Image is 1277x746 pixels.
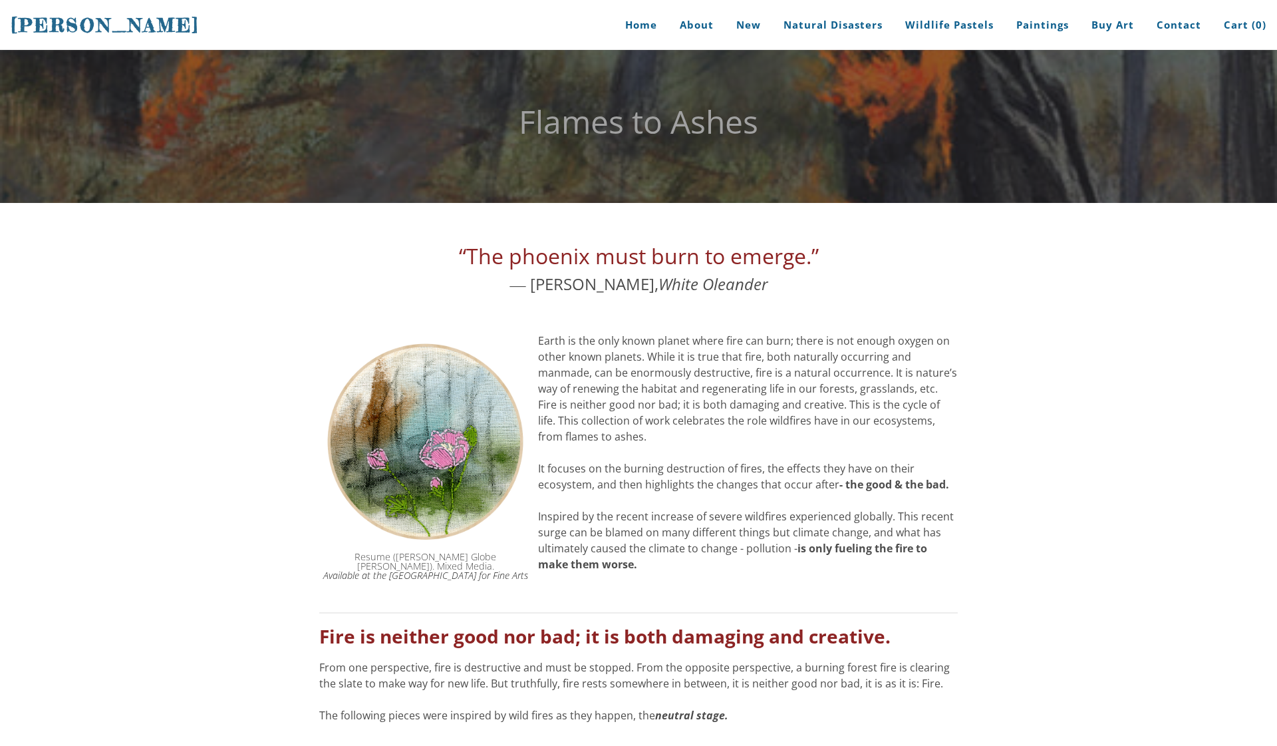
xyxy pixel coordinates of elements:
[319,659,958,723] div: From one perspective, fire is destructive and must be stopped. From the opposite perspective, a b...
[519,100,758,143] font: Flames to Ashes
[658,273,768,295] font: White Oleander
[1256,18,1262,31] span: 0
[459,247,819,295] font: ― [PERSON_NAME],
[11,14,200,37] span: [PERSON_NAME]
[538,541,927,572] strong: is only fueling the fire to make them worse.
[319,552,531,581] div: Resume ([PERSON_NAME] Globe [PERSON_NAME]). Mixed Media.
[323,569,528,582] a: Available at the [GEOGRAPHIC_DATA] for Fine Arts
[538,333,958,572] div: Earth is the only known planet where fire can burn; there is not enough oxygen on other known pla...
[319,624,891,649] font: Fire is neither good nor bad; it is both damaging and creative.
[11,13,200,38] a: [PERSON_NAME]
[655,708,728,723] strong: neutral stage.
[319,333,531,550] img: wildflower wildfire
[839,477,949,492] strong: - the good & the bad.
[459,242,819,270] font: “The phoenix must burn to emerge.”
